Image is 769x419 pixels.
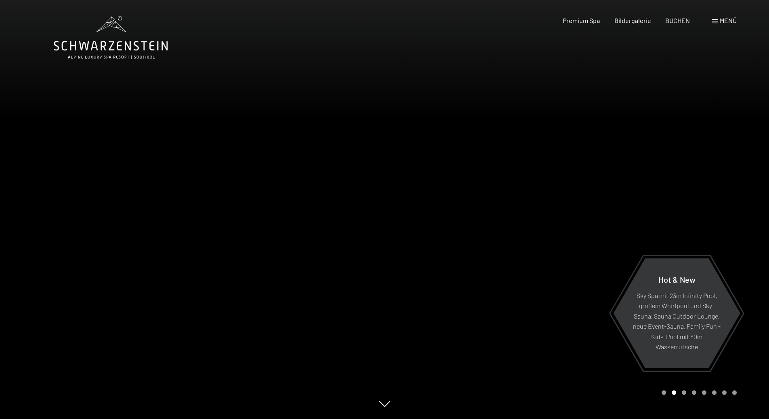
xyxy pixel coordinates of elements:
div: Carousel Page 5 [702,390,706,395]
div: Carousel Page 1 [662,390,666,395]
a: Bildergalerie [614,17,651,24]
div: Carousel Page 3 [682,390,686,395]
a: Premium Spa [563,17,600,24]
a: Hot & New Sky Spa mit 23m Infinity Pool, großem Whirlpool und Sky-Sauna, Sauna Outdoor Lounge, ne... [613,258,741,369]
div: Carousel Page 2 (Current Slide) [672,390,676,395]
div: Carousel Page 6 [712,390,717,395]
div: Carousel Page 7 [722,390,727,395]
span: Hot & New [658,274,696,284]
a: BUCHEN [665,17,690,24]
div: Carousel Pagination [659,390,737,395]
div: Carousel Page 4 [692,390,696,395]
p: Sky Spa mit 23m Infinity Pool, großem Whirlpool und Sky-Sauna, Sauna Outdoor Lounge, neue Event-S... [633,290,721,352]
div: Carousel Page 8 [732,390,737,395]
span: Menü [720,17,737,24]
